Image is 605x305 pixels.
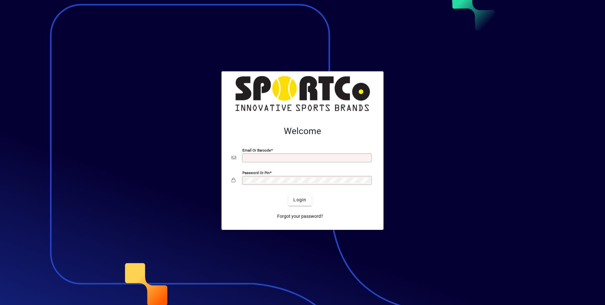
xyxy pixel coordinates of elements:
h2: Welcome [232,126,373,137]
button: Login [288,194,311,206]
mat-label: Password or Pin [242,170,270,175]
span: Login [293,197,306,203]
mat-error: Required [233,164,368,171]
a: Forgot your password? [275,211,326,222]
mat-label: Email or Barcode [242,148,271,152]
span: Forgot your password? [277,213,323,220]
